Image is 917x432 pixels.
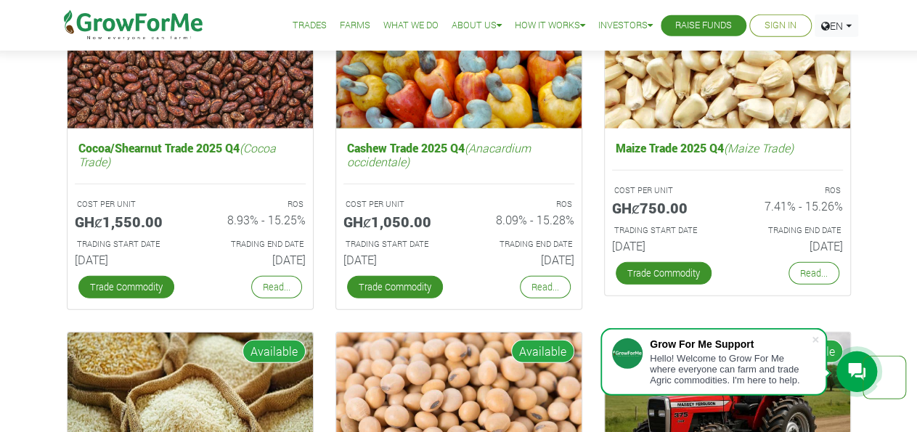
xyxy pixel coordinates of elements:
p: ROS [203,198,303,211]
h5: Maize Trade 2025 Q4 [612,137,843,158]
a: Trade Commodity [78,276,174,298]
div: Hello! Welcome to Grow For Me where everyone can farm and trade Agric commodities. I'm here to help. [650,353,811,386]
h6: [DATE] [75,253,179,266]
a: Farms [340,18,370,33]
p: Estimated Trading Start Date [614,224,714,237]
h6: [DATE] [612,239,717,253]
h6: [DATE] [738,239,843,253]
i: (Anacardium occidentale) [347,140,531,169]
a: Sign In [765,18,796,33]
a: Trade Commodity [347,276,443,298]
a: Investors [598,18,653,33]
a: EN [815,15,858,37]
p: COST PER UNIT [614,184,714,197]
i: (Maize Trade) [724,140,794,155]
p: Estimated Trading Start Date [346,238,446,250]
h5: Cocoa/Shearnut Trade 2025 Q4 [75,137,306,172]
p: ROS [472,198,572,211]
a: Trade Commodity [616,262,712,285]
p: Estimated Trading End Date [741,224,841,237]
a: Read... [788,262,839,285]
i: (Cocoa Trade) [78,140,276,169]
a: What We Do [383,18,439,33]
h6: 8.93% - 15.25% [201,213,306,227]
h5: Cashew Trade 2025 Q4 [343,137,574,172]
h6: [DATE] [343,253,448,266]
p: COST PER UNIT [346,198,446,211]
h6: 7.41% - 15.26% [738,199,843,213]
p: Estimated Trading End Date [472,238,572,250]
p: COST PER UNIT [77,198,177,211]
p: Estimated Trading End Date [203,238,303,250]
a: Read... [251,276,302,298]
h6: [DATE] [201,253,306,266]
a: About Us [452,18,502,33]
a: How it Works [515,18,585,33]
h5: GHȼ1,050.00 [343,213,448,230]
a: Raise Funds [675,18,732,33]
span: Available [243,340,306,363]
p: ROS [741,184,841,197]
a: Read... [520,276,571,298]
span: Available [511,340,574,363]
h5: GHȼ750.00 [612,199,717,216]
h6: [DATE] [470,253,574,266]
a: Trades [293,18,327,33]
p: Estimated Trading Start Date [77,238,177,250]
h5: GHȼ1,550.00 [75,213,179,230]
div: Grow For Me Support [650,338,811,350]
h6: 8.09% - 15.28% [470,213,574,227]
